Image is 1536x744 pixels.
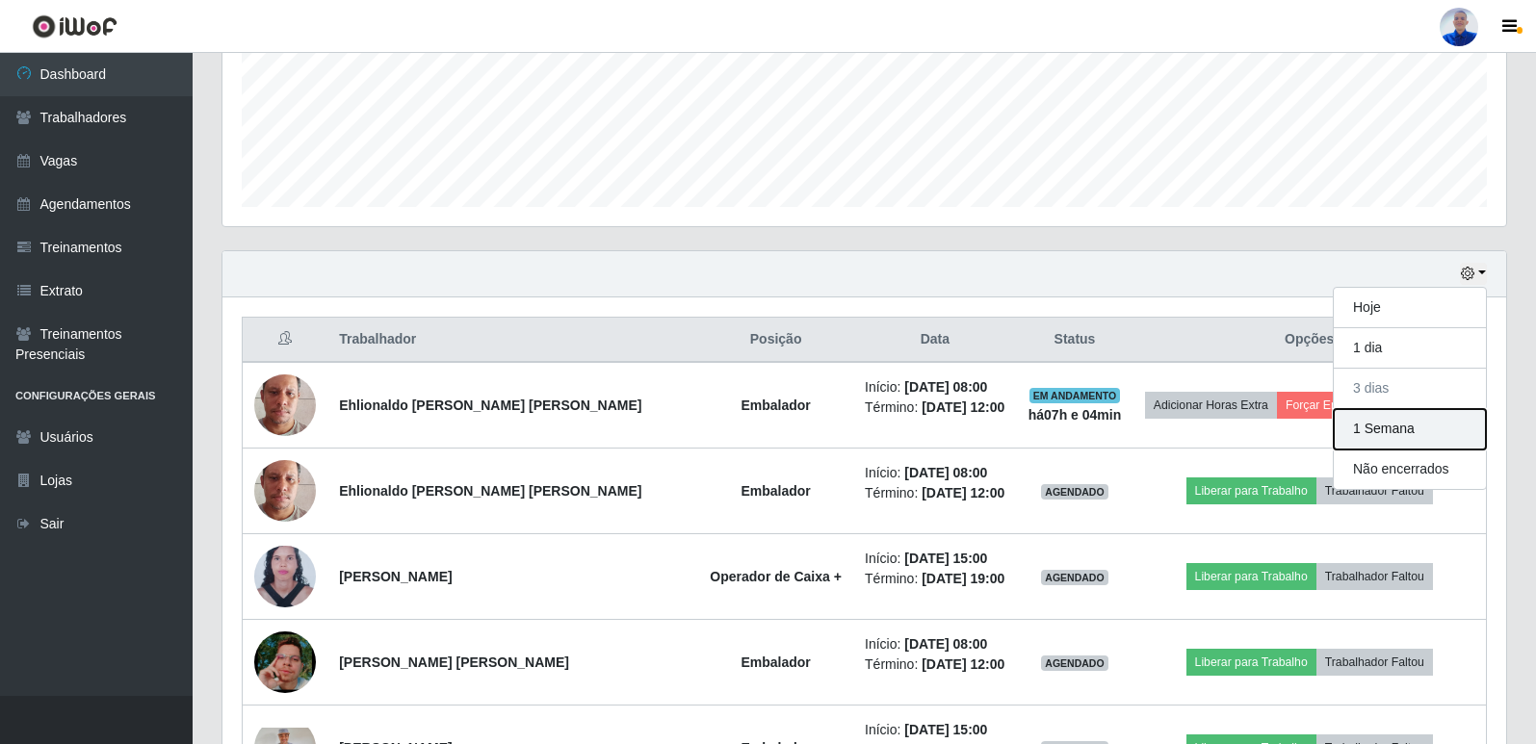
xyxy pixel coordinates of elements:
img: CoreUI Logo [32,14,117,38]
li: Término: [865,483,1005,503]
strong: [PERSON_NAME] [PERSON_NAME] [339,654,569,670]
li: Início: [865,549,1005,569]
button: Trabalhador Faltou [1316,563,1433,590]
li: Término: [865,398,1005,418]
span: AGENDADO [1041,655,1108,671]
img: 1675087680149.jpeg [254,350,316,460]
img: 1675087680149.jpeg [254,436,316,546]
th: Posição [698,318,853,363]
time: [DATE] 08:00 [904,379,987,395]
strong: [PERSON_NAME] [339,569,452,584]
span: AGENDADO [1041,484,1108,500]
button: 1 dia [1334,328,1486,369]
li: Início: [865,377,1005,398]
button: 3 dias [1334,369,1486,409]
button: Hoje [1334,288,1486,328]
button: Trabalhador Faltou [1316,477,1433,504]
strong: Embalador [741,398,810,413]
button: Adicionar Horas Extra [1145,392,1277,419]
li: Início: [865,720,1005,740]
strong: Ehlionaldo [PERSON_NAME] [PERSON_NAME] [339,483,641,499]
th: Trabalhador [327,318,698,363]
time: [DATE] 12:00 [922,485,1004,500]
span: AGENDADO [1041,570,1108,585]
time: [DATE] 08:00 [904,636,987,652]
th: Data [853,318,1017,363]
li: Término: [865,569,1005,589]
button: 1 Semana [1334,409,1486,449]
time: [DATE] 15:00 [904,722,987,737]
time: [DATE] 19:00 [922,571,1004,586]
img: 1728382310331.jpeg [254,535,316,619]
time: [DATE] 12:00 [922,399,1004,415]
strong: Operador de Caixa + [710,569,842,584]
li: Início: [865,463,1005,483]
strong: Embalador [741,483,810,499]
time: [DATE] 12:00 [922,656,1004,672]
strong: Ehlionaldo [PERSON_NAME] [PERSON_NAME] [339,398,641,413]
time: [DATE] 08:00 [904,465,987,480]
img: 1673728165855.jpeg [254,607,316,717]
button: Trabalhador Faltou [1316,649,1433,676]
time: [DATE] 15:00 [904,551,987,566]
button: Liberar para Trabalho [1186,649,1316,676]
button: Liberar para Trabalho [1186,563,1316,590]
button: Não encerrados [1334,449,1486,489]
button: Liberar para Trabalho [1186,477,1316,504]
li: Início: [865,634,1005,654]
strong: Embalador [741,654,810,670]
strong: há 07 h e 04 min [1028,407,1122,423]
button: Forçar Encerramento [1277,392,1406,419]
span: EM ANDAMENTO [1029,388,1121,403]
li: Término: [865,654,1005,675]
th: Opções [1132,318,1486,363]
th: Status [1017,318,1133,363]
